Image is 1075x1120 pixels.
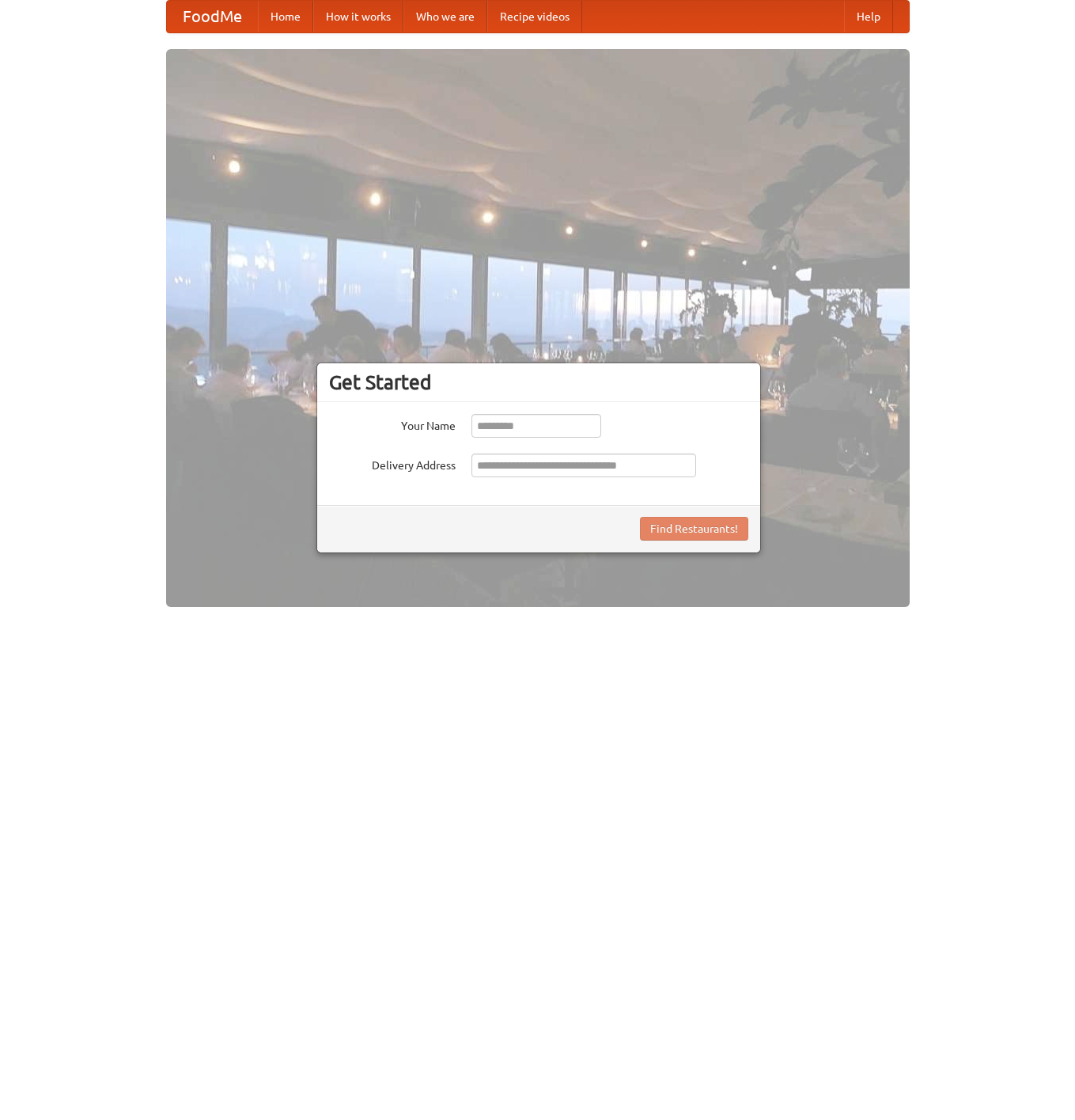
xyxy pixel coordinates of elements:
[487,1,582,32] a: Recipe videos
[640,517,748,541] button: Find Restaurants!
[167,1,258,32] a: FoodMe
[258,1,313,32] a: Home
[313,1,403,32] a: How it works
[329,370,748,394] h3: Get Started
[329,454,456,473] label: Delivery Address
[403,1,487,32] a: Who we are
[329,414,456,434] label: Your Name
[844,1,893,32] a: Help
